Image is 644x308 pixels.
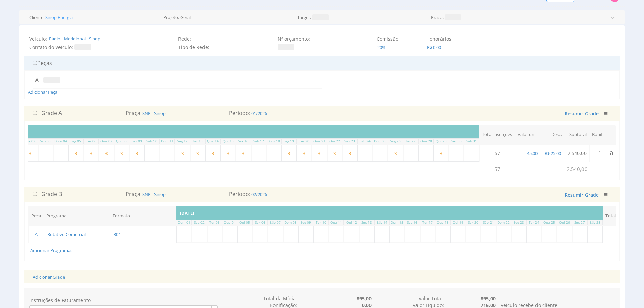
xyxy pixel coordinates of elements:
span: 01/2026 [251,110,268,116]
th: Valor unit. [515,125,541,145]
span: 45,00 [526,150,538,156]
td: Sex 09 [129,139,144,144]
span: Rádio - Meridional - Sinop [48,36,164,42]
b: 895,00 [357,295,372,302]
td: Qua 14 [205,139,220,144]
label: Nº orçamento: [278,36,310,42]
td: Qui 26 [557,220,572,225]
a: Adicionar Grade [33,274,65,280]
button: Resumir Grade [564,110,599,117]
td: Sáb 14 [374,220,389,225]
label: Tipo de Rede: [178,44,209,51]
td: Qui 29 [434,139,449,144]
td: Qui 12 [344,220,359,225]
span: R$ 0,00 [426,44,442,50]
td: 0 [603,243,638,257]
span: Grade A [41,109,62,117]
td: Ter 13 [190,139,205,144]
span: A [35,76,39,84]
td: Qui 19 [450,220,466,225]
div: Praça: [126,109,224,117]
td: 2.540,00 [565,162,589,176]
label: Cliente: [29,15,44,20]
td: Ter 17 [420,220,435,225]
span: SNP - Sinop [142,110,166,116]
td: Dom 04 [53,139,68,144]
span: SNP - Sinop [142,191,166,197]
th: Subtotal [565,125,589,145]
td: Sex 02 [23,139,38,144]
a: Sinop Energia [45,15,73,20]
div: Praça: [126,190,224,198]
a: Adicionar Programas [30,247,72,254]
td: Dom 08 [283,220,298,225]
td: Sáb 28 [587,220,602,225]
td: Qua 11 [329,220,344,225]
td: Seg 12 [175,139,190,144]
td: Ter 24 [526,220,542,225]
td: Sáb 31 [464,139,479,144]
td: Qui 08 [114,139,129,144]
span: Geral [180,15,191,20]
td: Seg 02 [192,220,207,225]
td: Dom 25 [373,139,388,144]
td: Sáb 07 [268,220,283,225]
span: 02/2026 [251,191,268,197]
span: Rotativo Comercial [47,231,86,237]
td: Qui 15 [220,139,236,144]
span: R$ 25,00 [544,150,562,156]
td: Seg 26 [388,139,403,144]
td: Sáb 03 [38,139,53,144]
label: Honorários [426,36,451,42]
td: Dom 15 [389,220,405,225]
div: Formato [113,213,173,219]
label: Contato do Veículo: [29,44,73,51]
td: Sex 13 [359,220,374,225]
td: Dom 18 [266,139,281,144]
td: Ter 27 [403,139,418,144]
th: Total inserções [603,206,638,225]
label: Comissão [377,36,398,42]
td: Ter 06 [84,139,99,144]
div: Total da Mídia: [223,295,297,302]
label: Prazo: [431,15,444,20]
label: Instruções de Faturamento [29,297,91,304]
td: Ter 20 [296,139,312,144]
td: Ter 10 [313,220,329,225]
th: [DATE] [176,206,603,220]
td: Qua 04 [222,220,237,225]
td: Sex 23 [342,139,357,144]
td: Seg 23 [511,220,526,225]
td: Qua 21 [312,139,327,144]
td: Sex 27 [572,220,587,225]
button: Resumir Grade [564,191,599,199]
div: Peças [28,59,616,67]
td: Seg 09 [298,220,313,225]
label: Target: [297,15,311,20]
td: Dom 01 [176,220,192,225]
th: Total inserções [479,125,515,145]
td: Sáb 21 [481,220,496,225]
div: Programa [46,213,107,219]
td: Sex 06 [253,220,268,225]
td: Sex 30 [449,139,464,144]
label: Projeto: [163,15,179,20]
th: [DATE] [7,125,479,139]
span: A [34,231,38,237]
span: Grade B [41,190,62,198]
td: Sex 20 [466,220,481,225]
td: Seg 16 [405,220,420,225]
div: Período: [224,190,420,198]
td: Sex 16 [236,139,251,144]
td: Ter 03 [207,220,222,225]
label: Rede: [178,36,191,42]
div: Valor Total: [372,295,444,302]
td: Qui 22 [327,139,342,144]
span: 20% [377,44,386,50]
td: 2.540,00 [565,145,589,162]
td: 57 [479,162,515,176]
td: Seg 05 [68,139,84,144]
div: Período: [224,109,420,117]
td: Dom 11 [160,139,175,144]
td: Qua 18 [435,220,450,225]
